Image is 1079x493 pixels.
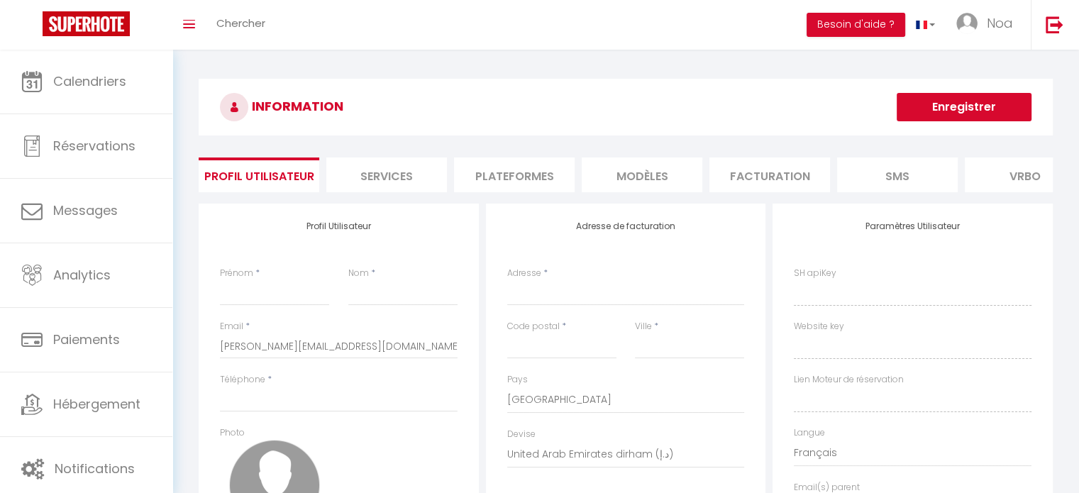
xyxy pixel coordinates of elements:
[635,320,652,333] label: Ville
[507,320,560,333] label: Code postal
[326,157,447,192] li: Services
[53,201,118,219] span: Messages
[1046,16,1063,33] img: logout
[956,13,978,34] img: ...
[897,93,1031,121] button: Enregistrer
[507,373,528,387] label: Pays
[220,267,253,280] label: Prénom
[348,267,369,280] label: Nom
[807,13,905,37] button: Besoin d'aide ?
[220,221,458,231] h4: Profil Utilisateur
[220,426,245,440] label: Photo
[794,267,836,280] label: SH apiKey
[220,373,265,387] label: Téléphone
[53,331,120,348] span: Paiements
[55,460,135,477] span: Notifications
[794,221,1031,231] h4: Paramètres Utilisateur
[53,395,140,413] span: Hébergement
[43,11,130,36] img: Super Booking
[53,72,126,90] span: Calendriers
[794,373,904,387] label: Lien Moteur de réservation
[794,320,844,333] label: Website key
[199,79,1053,135] h3: INFORMATION
[987,14,1013,32] span: Noa
[454,157,575,192] li: Plateformes
[794,426,825,440] label: Langue
[53,266,111,284] span: Analytics
[507,428,536,441] label: Devise
[220,320,243,333] label: Email
[507,221,745,231] h4: Adresse de facturation
[837,157,958,192] li: SMS
[507,267,541,280] label: Adresse
[709,157,830,192] li: Facturation
[53,137,135,155] span: Réservations
[199,157,319,192] li: Profil Utilisateur
[582,157,702,192] li: MODÈLES
[216,16,265,31] span: Chercher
